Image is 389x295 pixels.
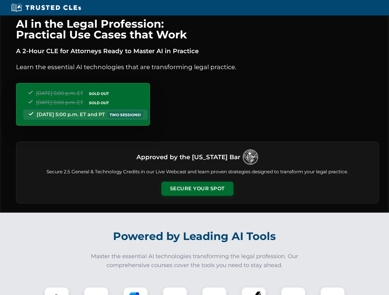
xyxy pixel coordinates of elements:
p: A 2-Hour CLE for Attorneys Ready to Master AI in Practice [16,46,379,56]
h2: Powered by Leading AI Tools [24,226,365,247]
span: SOLD OUT [87,100,111,106]
p: Secure 2.5 General & Technology Credits in our Live Webcast and learn proven strategies designed ... [24,168,371,175]
img: Trusted CLEs [9,3,83,12]
span: SOLD OUT [87,90,111,97]
h1: AI in the Legal Profession: Practical Use Cases that Work [16,18,379,40]
img: Logo [243,149,258,165]
h3: Approved by the [US_STATE] Bar [136,151,240,163]
span: [DATE] 5:00 p.m. ET [36,100,83,105]
button: Secure Your Spot [161,182,233,196]
p: Learn the essential AI technologies that are transforming legal practice. [16,62,379,72]
span: [DATE] 5:00 p.m. ET [36,90,83,96]
p: Master the essential AI technologies transforming the legal profession. Our comprehensive courses... [87,252,302,270]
